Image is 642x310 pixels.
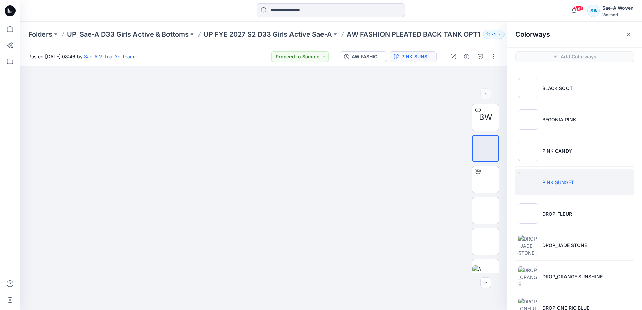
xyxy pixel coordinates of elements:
p: DROP_JADE STONE [542,242,587,249]
img: PINK SUNSET [518,172,538,192]
p: DROP_FLEUR [542,210,572,217]
p: BEGONIA PINK [542,116,576,123]
a: UP_Sae-A D33 Girls Active & Bottoms [67,30,189,39]
span: BW [479,111,492,123]
button: 74 [483,30,505,39]
a: Folders [28,30,52,39]
img: DROP_FLEUR [518,203,538,224]
img: BEGONIA PINK [518,109,538,130]
div: Walmart [602,12,634,17]
a: UP FYE 2027 S2 D33 Girls Active Sae-A [204,30,332,39]
h2: Colorways [515,30,550,38]
p: BLACK SOOT [542,85,573,92]
button: Details [461,51,472,62]
button: AW FASHION PLEATED BACK TANK OPT1_REV_FULL COLORWAYS [340,51,387,62]
button: PINK SUNSET [390,51,437,62]
p: PINK CANDY [542,147,572,154]
p: DROP_ORANGE SUNSHINE [542,273,603,280]
p: 74 [491,31,496,38]
div: PINK SUNSET [401,53,432,60]
span: Posted [DATE] 08:46 by [28,53,134,60]
img: DROP_ORANGE SUNSHINE [518,266,538,286]
a: Sae-A Virtual 3d Team [84,54,134,59]
p: AW FASHION PLEATED BACK TANK OPT1 [347,30,480,39]
p: PINK SUNSET [542,179,574,186]
img: All colorways [472,265,499,280]
div: AW FASHION PLEATED BACK TANK OPT1_REV_FULL COLORWAYS [351,53,383,60]
img: PINK CANDY [518,141,538,161]
img: BLACK SOOT [518,78,538,98]
img: DROP_JADE STONE [518,235,538,255]
div: Sae-A Woven [602,4,634,12]
span: 99+ [574,6,584,11]
div: SA [587,5,600,17]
